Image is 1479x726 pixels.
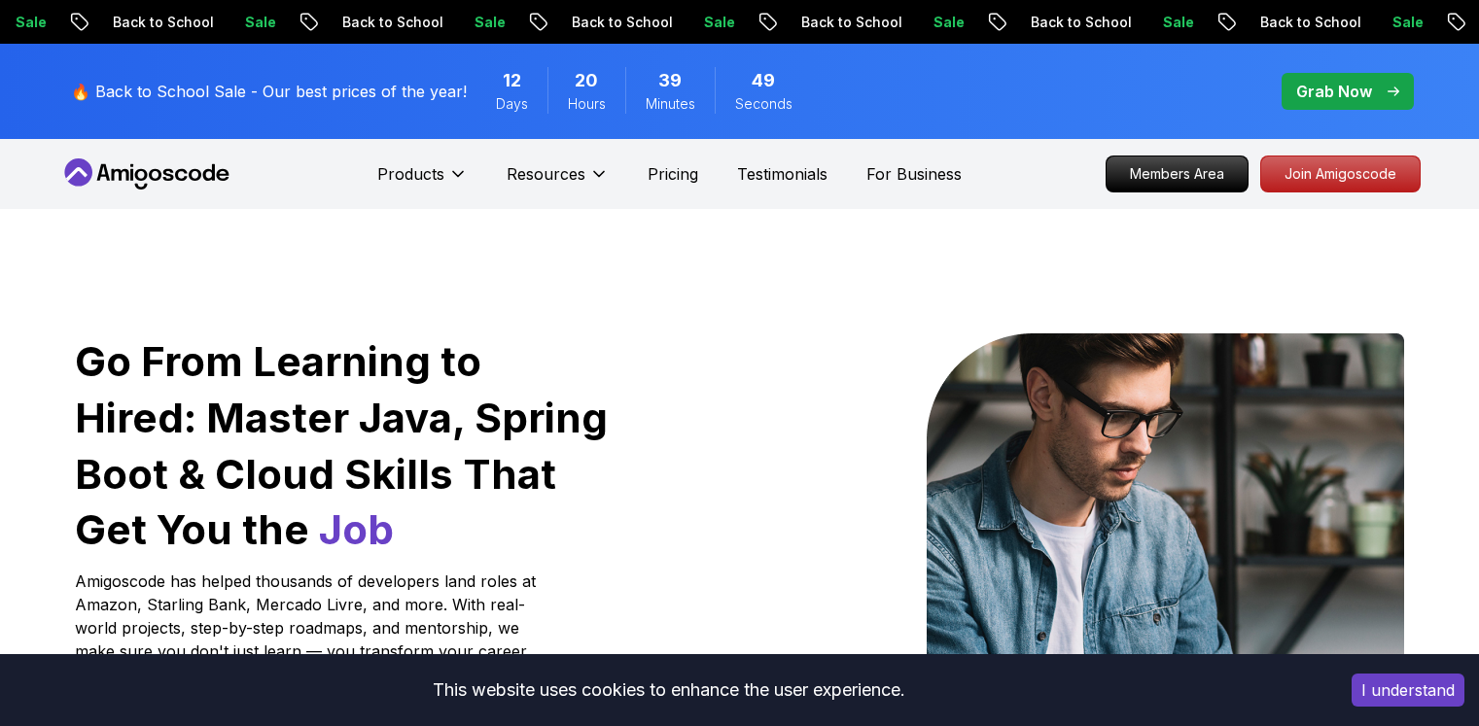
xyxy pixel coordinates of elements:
[1352,674,1464,707] button: Accept cookies
[377,162,468,201] button: Products
[735,94,792,114] span: Seconds
[503,67,521,94] span: 12 Days
[568,94,606,114] span: Hours
[507,162,585,186] p: Resources
[752,67,775,94] span: 49 Seconds
[550,13,683,32] p: Back to School
[658,67,682,94] span: 39 Minutes
[224,13,286,32] p: Sale
[507,162,609,201] button: Resources
[71,80,467,103] p: 🔥 Back to School Sale - Our best prices of the year!
[1106,156,1249,192] a: Members Area
[377,162,444,186] p: Products
[683,13,745,32] p: Sale
[321,13,453,32] p: Back to School
[75,333,611,558] h1: Go From Learning to Hired: Master Java, Spring Boot & Cloud Skills That Get You the
[1260,156,1421,192] a: Join Amigoscode
[1239,13,1371,32] p: Back to School
[453,13,515,32] p: Sale
[496,94,528,114] span: Days
[15,669,1322,711] div: This website uses cookies to enhance the user experience.
[1296,80,1372,103] p: Grab Now
[780,13,912,32] p: Back to School
[912,13,974,32] p: Sale
[575,67,598,94] span: 20 Hours
[1371,13,1433,32] p: Sale
[319,504,394,554] span: Job
[1142,13,1204,32] p: Sale
[866,162,962,186] a: For Business
[1107,156,1248,191] p: Members Area
[75,570,542,663] p: Amigoscode has helped thousands of developers land roles at Amazon, Starling Bank, Mercado Livre,...
[646,94,695,114] span: Minutes
[91,13,224,32] p: Back to School
[737,162,828,186] a: Testimonials
[1261,156,1420,191] p: Join Amigoscode
[648,162,698,186] a: Pricing
[1009,13,1142,32] p: Back to School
